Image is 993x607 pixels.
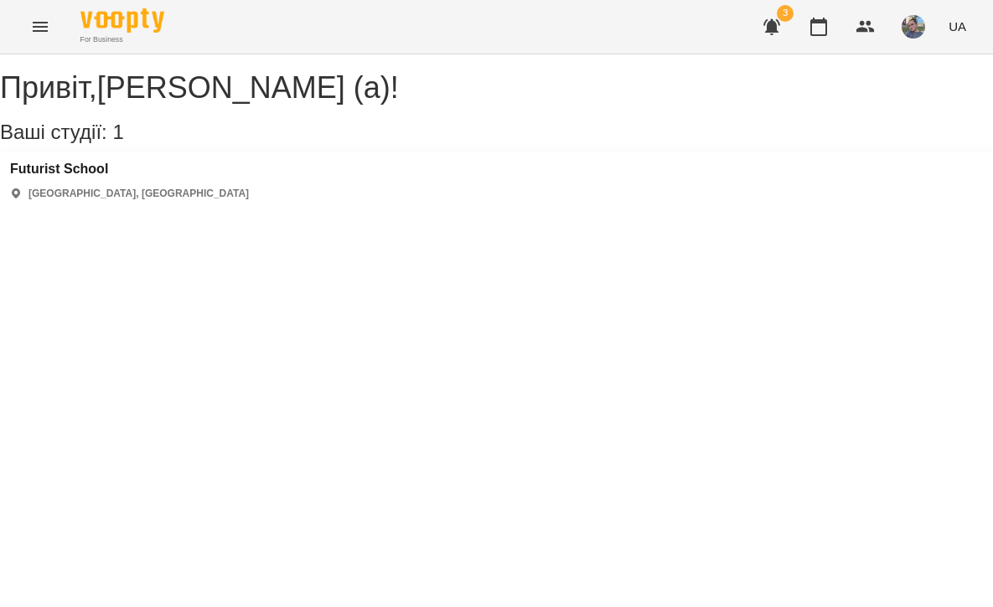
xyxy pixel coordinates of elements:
[20,7,60,47] button: Menu
[112,121,123,143] span: 1
[80,34,164,45] span: For Business
[902,15,925,39] img: 12e81ef5014e817b1a9089eb975a08d3.jpeg
[777,5,794,22] span: 3
[10,162,249,177] a: Futurist School
[28,187,249,201] p: [GEOGRAPHIC_DATA], [GEOGRAPHIC_DATA]
[949,18,966,35] span: UA
[80,8,164,33] img: Voopty Logo
[942,11,973,42] button: UA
